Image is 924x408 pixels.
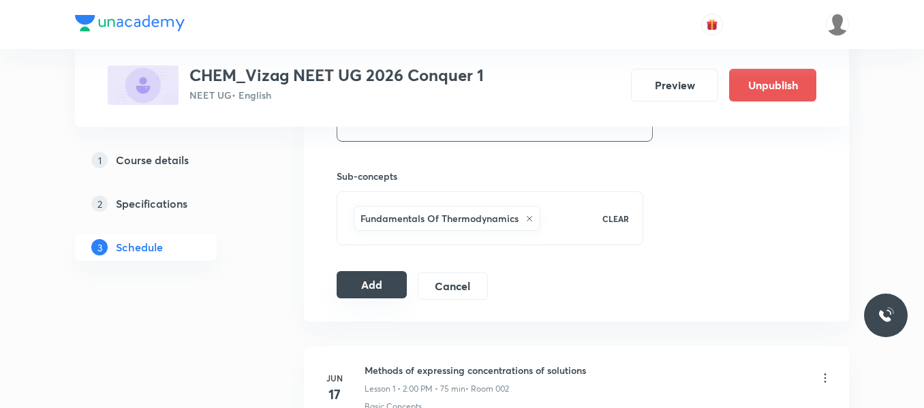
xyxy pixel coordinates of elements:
h5: Schedule [116,239,163,255]
h6: Sub-concepts [337,169,643,183]
p: NEET UG • English [189,88,484,102]
h5: Course details [116,152,189,168]
a: Company Logo [75,15,185,35]
p: Lesson 1 • 2:00 PM • 75 min [365,383,465,395]
button: Cancel [418,272,488,300]
h3: CHEM_Vizag NEET UG 2026 Conquer 1 [189,65,484,85]
h6: Fundamentals Of Thermodynamics [360,211,519,225]
img: LALAM MADHAVI [826,13,849,36]
img: avatar [706,18,718,31]
h6: Jun [321,372,348,384]
a: 2Specifications [75,190,260,217]
button: avatar [701,14,723,35]
p: 2 [91,195,108,212]
p: 1 [91,152,108,168]
img: ttu [878,307,894,324]
h6: Methods of expressing concentrations of solutions [365,363,586,377]
img: Company Logo [75,15,185,31]
p: 3 [91,239,108,255]
h5: Specifications [116,195,187,212]
p: • Room 002 [465,383,509,395]
a: 1Course details [75,146,260,174]
button: Add [337,271,407,298]
button: Preview [631,69,718,101]
img: 08E5B509-367B-4BBF-A9EF-DDBACC7F116E_plus.png [108,65,179,105]
button: Unpublish [729,69,816,101]
p: CLEAR [602,213,629,225]
h4: 17 [321,384,348,405]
